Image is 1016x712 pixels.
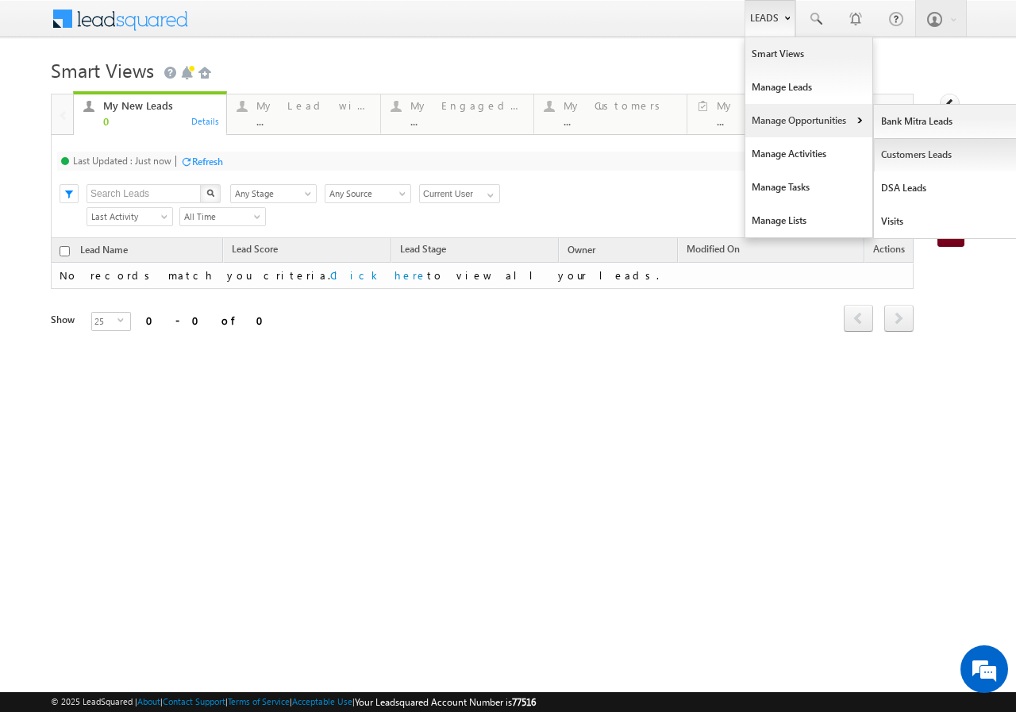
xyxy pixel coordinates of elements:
div: ... [410,115,524,127]
span: Modified On [687,243,740,255]
a: About [137,696,160,706]
input: Check all records [60,246,70,256]
a: Manage Lists [745,204,872,237]
a: Manage Tasks [745,171,872,204]
a: My Tasks... [687,94,840,134]
div: My New Leads [103,99,217,112]
a: Click here [330,268,427,282]
a: Acceptable Use [292,696,352,706]
div: 0 - 0 of 0 [146,311,273,329]
a: next [884,306,914,332]
div: Show [51,313,79,327]
span: prev [844,305,873,332]
span: select [117,317,130,324]
input: Type to Search [419,184,500,203]
a: My New Leads0Details [73,91,227,136]
span: Your Leadsquared Account Number is [355,696,536,708]
span: next [884,305,914,332]
a: Manage Leads [745,71,872,104]
div: My Tasks [717,99,829,112]
a: Manage Activities [745,137,872,171]
span: Owner [568,244,595,256]
div: My Customers [564,99,677,112]
span: 25 [92,313,117,330]
div: Refresh [192,156,223,167]
a: Contact Support [163,696,225,706]
input: Search Leads [87,184,202,203]
a: Terms of Service [228,696,290,706]
div: Owner Filter [419,183,498,203]
span: 77516 [512,696,536,708]
a: My Customers... [533,94,687,134]
span: Lead Stage [400,243,446,255]
a: Any Source [325,184,411,203]
a: Manage Opportunities [745,104,872,137]
span: Any Stage [231,187,311,201]
a: Last Activity [87,207,173,226]
span: Any Source [325,187,406,201]
div: Lead Stage Filter [230,183,317,203]
div: 0 [103,115,217,127]
div: ... [256,115,370,127]
a: My Engaged Lead... [380,94,534,134]
a: Modified On [679,241,748,261]
span: Lead Score [232,243,278,255]
span: Smart Views [51,57,154,83]
div: My Lead with Pending Tasks [256,99,370,112]
a: Lead Name [72,241,136,262]
a: All Time [179,207,266,226]
div: ... [564,115,677,127]
div: Lead Source Filter [325,183,411,203]
a: prev [844,306,873,332]
span: Last Activity [87,210,167,224]
a: Smart Views [745,37,872,71]
td: No records match you criteria. to view all your leads. [51,263,914,289]
span: All Time [180,210,260,224]
a: Any Stage [230,184,317,203]
div: ... [717,115,829,127]
a: Lead Stage [392,241,454,261]
a: Lead Score [224,241,286,261]
div: Last Updated : Just now [73,155,171,167]
div: My Engaged Lead [410,99,524,112]
img: Search [206,189,214,197]
span: Actions [865,241,913,261]
a: My Lead with Pending Tasks... [226,94,380,134]
span: © 2025 LeadSquared | | | | | [51,695,536,710]
a: Show All Items [479,185,498,201]
div: Details [190,114,221,128]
